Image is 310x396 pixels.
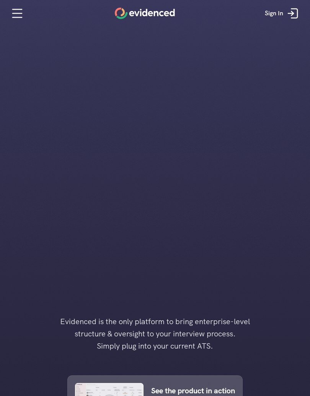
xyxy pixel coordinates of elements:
[265,8,283,18] p: Sign In
[115,8,175,19] a: Home
[111,81,199,104] h1: Run interviews you can rely on.
[259,2,306,25] a: Sign In
[48,315,262,352] h4: Evidenced is the only platform to bring enterprise-level structure & oversight to your interview ...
